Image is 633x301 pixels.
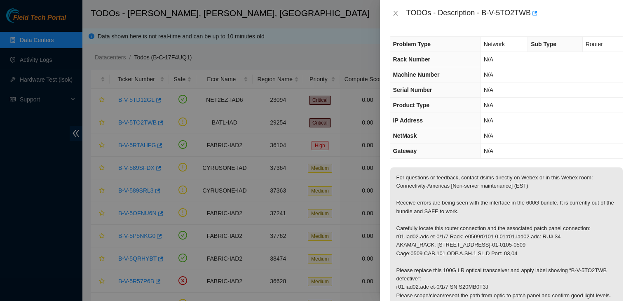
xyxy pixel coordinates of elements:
span: Gateway [393,148,417,154]
span: Machine Number [393,71,440,78]
span: N/A [484,102,493,108]
button: Close [390,9,401,17]
span: N/A [484,87,493,93]
span: Network [484,41,505,47]
span: Rack Number [393,56,430,63]
div: TODOs - Description - B-V-5TO2TWB [406,7,623,20]
span: N/A [484,117,493,124]
span: N/A [484,56,493,63]
span: close [392,10,399,16]
span: N/A [484,132,493,139]
span: Product Type [393,102,429,108]
span: Sub Type [531,41,556,47]
span: NetMask [393,132,417,139]
span: N/A [484,71,493,78]
span: Router [586,41,603,47]
span: Problem Type [393,41,431,47]
span: Serial Number [393,87,432,93]
span: N/A [484,148,493,154]
span: IP Address [393,117,423,124]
